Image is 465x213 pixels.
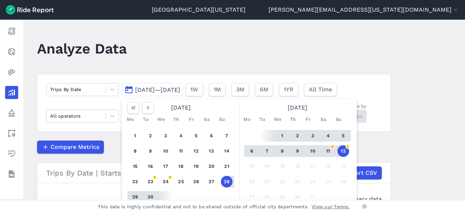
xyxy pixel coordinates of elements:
[261,191,273,203] button: 28
[322,161,334,172] button: 18
[175,145,187,157] button: 11
[160,145,171,157] button: 10
[304,83,337,96] button: All Time
[129,130,141,142] button: 1
[261,161,273,172] button: 14
[302,114,314,125] div: Fr
[37,39,127,59] h1: Analyze Data
[307,176,319,188] button: 24
[160,161,171,172] button: 17
[307,161,319,172] button: 17
[6,5,54,15] img: Ride Report
[190,161,202,172] button: 19
[231,83,249,96] button: 3M
[206,130,217,142] button: 6
[190,145,202,157] button: 12
[129,176,141,188] button: 22
[292,191,303,203] button: 30
[261,176,273,188] button: 21
[260,85,268,94] span: 6M
[216,114,228,125] div: Su
[255,83,273,96] button: 6M
[5,127,18,140] a: Areas
[37,141,104,154] button: Compare Metrics
[186,114,197,125] div: Fr
[206,145,217,157] button: 13
[5,25,18,38] a: Report
[276,191,288,203] button: 29
[190,130,202,142] button: 5
[145,161,156,172] button: 16
[312,203,350,210] a: View our Terms.
[129,191,141,203] button: 29
[221,130,232,142] button: 7
[129,145,141,157] button: 8
[125,102,237,114] div: [DATE]
[337,176,349,188] button: 26
[318,114,329,125] div: Sa
[322,176,334,188] button: 25
[145,191,156,203] button: 30
[344,169,377,177] span: Export CSV
[145,176,156,188] button: 23
[201,114,213,125] div: Sa
[236,85,244,94] span: 3M
[307,130,319,142] button: 3
[160,176,171,188] button: 24
[292,130,303,142] button: 2
[170,114,182,125] div: Th
[335,195,382,202] div: Preliminary data
[337,161,349,172] button: 19
[246,161,258,172] button: 13
[206,176,217,188] button: 27
[5,86,18,99] a: Analyze
[160,130,171,142] button: 3
[292,176,303,188] button: 23
[5,106,18,119] a: Policy
[276,145,288,157] button: 8
[5,167,18,181] a: Datasets
[214,85,221,94] span: 1M
[221,161,232,172] button: 21
[186,83,203,96] button: 1W
[276,176,288,188] button: 22
[241,102,354,114] div: [DATE]
[322,145,334,157] button: 11
[292,145,303,157] button: 9
[175,176,187,188] button: 25
[152,5,246,14] a: [GEOGRAPHIC_DATA][US_STATE]
[268,5,459,14] button: [PERSON_NAME][EMAIL_ADDRESS][US_STATE][DOMAIN_NAME]
[337,130,349,142] button: 5
[276,161,288,172] button: 15
[175,161,187,172] button: 18
[221,145,232,157] button: 14
[309,85,332,94] span: All Time
[322,130,334,142] button: 4
[145,145,156,157] button: 9
[190,176,202,188] button: 26
[307,191,319,203] button: 31
[175,130,187,142] button: 4
[46,166,382,180] div: Trips By Date | Starts
[276,130,288,142] button: 1
[125,114,136,125] div: Mo
[206,161,217,172] button: 20
[209,83,226,96] button: 1M
[241,114,253,125] div: Mo
[246,176,258,188] button: 20
[246,145,258,157] button: 6
[140,114,151,125] div: Tu
[287,114,299,125] div: Th
[122,83,183,96] button: [DATE]—[DATE]
[256,114,268,125] div: Tu
[50,143,99,151] span: Compare Metrics
[5,45,18,58] a: Realtime
[221,176,232,188] button: 28
[279,83,298,96] button: 1YR
[5,147,18,160] a: Health
[284,85,294,94] span: 1YR
[129,161,141,172] button: 15
[190,85,198,94] span: 1W
[155,114,167,125] div: We
[5,66,18,79] a: Heatmaps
